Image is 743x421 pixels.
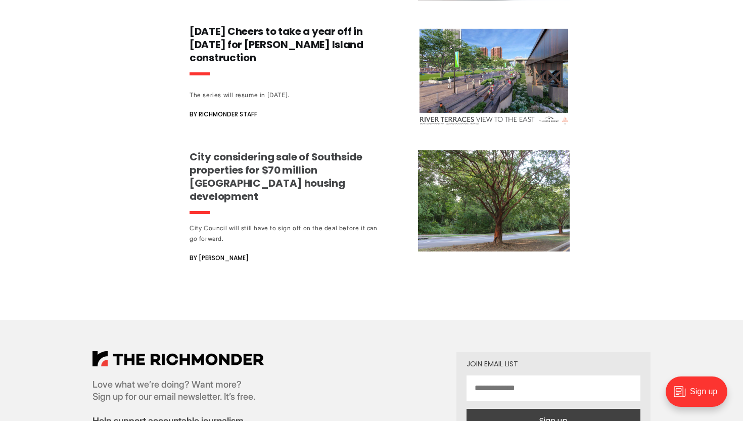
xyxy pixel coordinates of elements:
span: By [PERSON_NAME] [190,252,249,264]
iframe: portal-trigger [657,371,743,421]
h3: City considering sale of Southside properties for $70 million [GEOGRAPHIC_DATA] housing development [190,150,378,203]
a: City considering sale of Southside properties for $70 million [GEOGRAPHIC_DATA] housing developme... [190,150,570,264]
div: Join email list [467,360,640,367]
h3: [DATE] Cheers to take a year off in [DATE] for [PERSON_NAME] Island construction [190,25,378,64]
div: City Council will still have to sign off on the deal before it can go forward. [190,223,378,244]
a: [DATE] Cheers to take a year off in [DATE] for [PERSON_NAME] Island construction The series will ... [190,25,570,126]
span: By Richmonder Staff [190,108,257,120]
img: The Richmonder Logo [92,351,264,366]
div: The series will resume in [DATE]. [190,90,378,100]
p: Love what we’re doing? Want more? Sign up for our email newsletter. It’s free. [92,378,264,403]
img: City considering sale of Southside properties for $70 million Belmont Road housing development [418,150,570,251]
img: Friday Cheers to take a year off in 2026 for Brown's Island construction [418,25,570,126]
